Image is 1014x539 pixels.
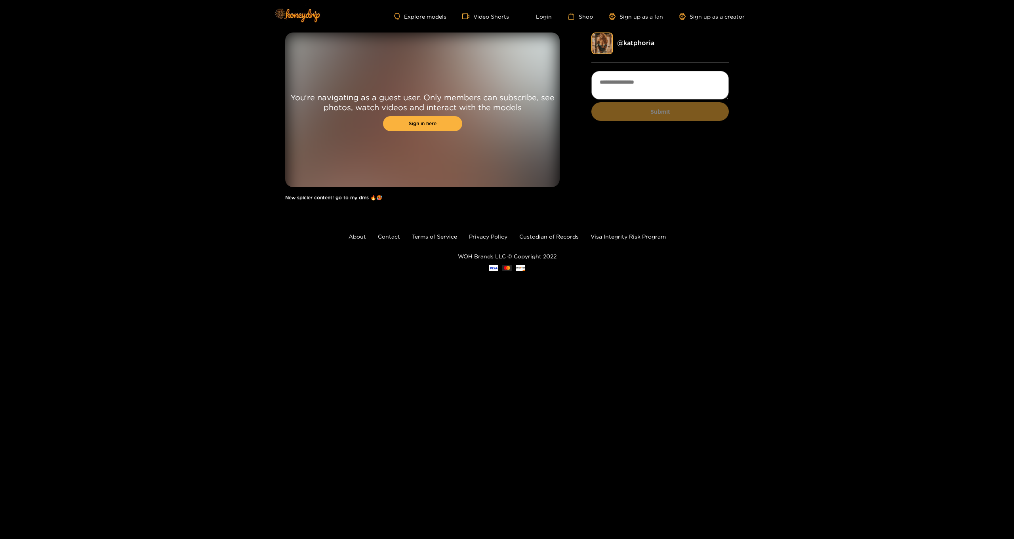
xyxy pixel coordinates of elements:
a: Visa Integrity Risk Program [591,233,666,239]
a: About [349,233,366,239]
a: Login [525,13,552,20]
a: @ katphoria [617,39,654,46]
a: Sign up as a fan [609,13,663,20]
p: You're navigating as a guest user. Only members can subscribe, see photos, watch videos and inter... [285,92,560,112]
a: Explore models [394,13,446,20]
a: Video Shorts [462,13,509,20]
a: Custodian of Records [519,233,579,239]
a: Terms of Service [412,233,457,239]
a: Contact [378,233,400,239]
h1: New spicier content! go to my dms 🔥🥵 [285,195,560,201]
img: katphoria [591,32,613,54]
span: video-camera [462,13,473,20]
a: Shop [568,13,593,20]
a: Sign in here [383,116,462,131]
a: Sign up as a creator [679,13,745,20]
a: Privacy Policy [469,233,507,239]
button: Submit [591,102,729,121]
